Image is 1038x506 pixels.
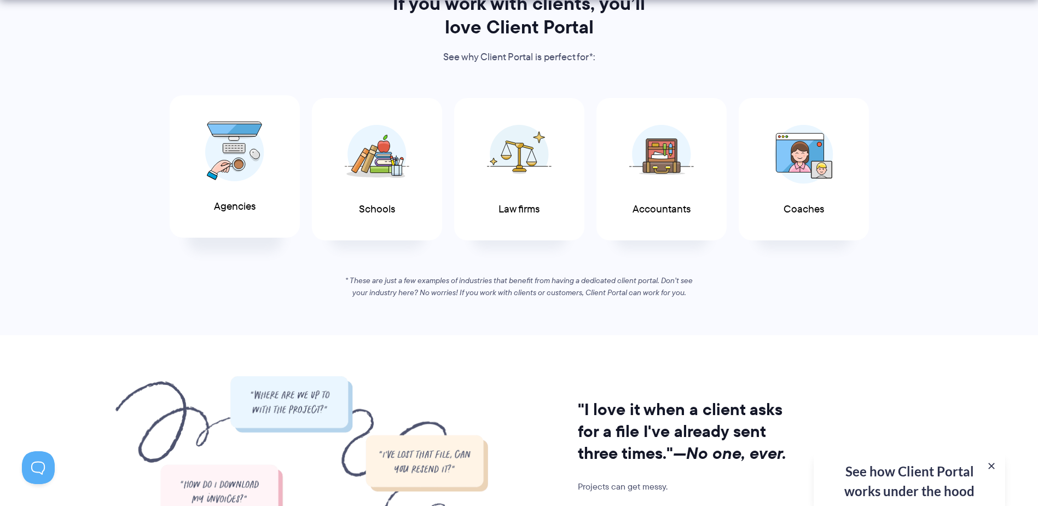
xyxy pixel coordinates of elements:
span: Accountants [633,204,691,215]
iframe: Toggle Customer Support [22,451,55,484]
span: Schools [359,204,395,215]
h2: "I love it when a client asks for a file I've already sent three times." [578,399,800,464]
i: —No one, ever. [673,441,786,465]
p: See why Client Portal is perfect for*: [378,49,660,66]
span: Law firms [498,204,540,215]
span: Coaches [784,204,824,215]
span: Agencies [214,201,256,212]
a: Coaches [739,98,869,241]
em: * These are just a few examples of industries that benefit from having a dedicated client portal.... [345,275,693,298]
p: Projects can get messy. [578,479,800,495]
a: Schools [312,98,442,241]
a: Accountants [596,98,727,241]
a: Agencies [170,95,300,238]
a: Law firms [454,98,584,241]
